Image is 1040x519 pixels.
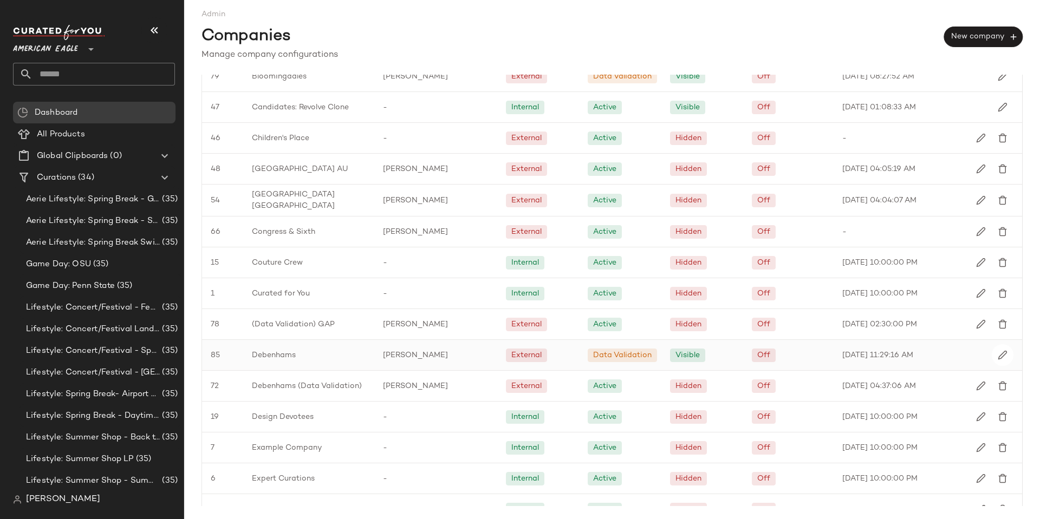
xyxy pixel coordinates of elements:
[675,226,701,238] div: Hidden
[842,380,916,392] span: [DATE] 04:37:06 AM
[383,288,387,299] span: -
[976,474,986,483] img: svg%3e
[211,226,220,238] span: 66
[976,319,986,329] img: svg%3e
[998,258,1007,267] img: svg%3e
[998,350,1007,360] img: svg%3e
[976,164,986,174] img: svg%3e
[842,319,917,330] span: [DATE] 02:30:00 PM
[252,504,334,515] span: Fashion Forward Force
[842,71,914,82] span: [DATE] 08:27:52 AM
[383,473,387,484] span: -
[383,442,387,454] span: -
[998,71,1007,81] img: svg%3e
[17,107,28,118] img: svg%3e
[976,258,986,267] img: svg%3e
[252,473,315,484] span: Expert Curations
[675,257,701,268] div: Hidden
[998,288,1007,298] img: svg%3e
[757,504,770,515] div: Off
[160,388,178,400] span: (35)
[201,49,1023,62] div: Manage company configurations
[976,227,986,236] img: svg%3e
[252,319,335,330] span: (Data Validation) GAP
[675,442,701,454] div: Hidden
[842,257,918,268] span: [DATE] 10:00:00 PM
[26,475,160,487] span: Lifestyle: Summer Shop - Summer Abroad
[26,366,160,379] span: Lifestyle: Concert/Festival - [GEOGRAPHIC_DATA]
[998,227,1007,236] img: svg%3e
[26,280,115,292] span: Game Day: Penn State
[842,163,915,175] span: [DATE] 04:05:19 AM
[593,226,616,238] div: Active
[252,257,303,268] span: Couture Crew
[26,388,160,400] span: Lifestyle: Spring Break- Airport Style
[998,164,1007,174] img: svg%3e
[26,410,160,422] span: Lifestyle: Spring Break - Daytime Casual
[675,195,701,206] div: Hidden
[998,319,1007,329] img: svg%3e
[160,475,178,487] span: (35)
[383,350,448,361] span: [PERSON_NAME]
[593,71,652,82] div: Data Validation
[593,102,616,113] div: Active
[976,504,986,514] img: svg%3e
[842,473,918,484] span: [DATE] 10:00:00 PM
[511,133,542,144] div: External
[211,504,219,515] span: 22
[593,257,616,268] div: Active
[675,380,701,392] div: Hidden
[976,133,986,143] img: svg%3e
[252,133,309,144] span: Children's Place
[998,102,1007,112] img: svg%3e
[26,301,160,314] span: Lifestyle: Concert/Festival - Femme
[675,504,701,515] div: Hidden
[976,412,986,422] img: svg%3e
[76,172,94,184] span: (34)
[37,128,85,141] span: All Products
[383,71,448,82] span: [PERSON_NAME]
[26,215,160,227] span: Aerie Lifestyle: Spring Break - Sporty
[757,411,770,423] div: Off
[252,380,362,392] span: Debenhams (Data Validation)
[26,236,160,249] span: Aerie Lifestyle: Spring Break Swimsuits Landing Page
[252,102,349,113] span: Candidates: Revolve Clone
[160,236,178,249] span: (35)
[134,453,152,465] span: (35)
[757,473,770,484] div: Off
[675,163,701,175] div: Hidden
[383,257,387,268] span: -
[998,195,1007,205] img: svg%3e
[160,301,178,314] span: (35)
[201,24,291,49] span: Companies
[383,226,448,238] span: [PERSON_NAME]
[842,102,916,113] span: [DATE] 01:08:33 AM
[511,350,542,361] div: External
[160,323,178,336] span: (35)
[211,442,214,454] span: 7
[383,411,387,423] span: -
[998,412,1007,422] img: svg%3e
[675,102,700,113] div: Visible
[37,172,76,184] span: Curations
[842,442,918,454] span: [DATE] 10:00:00 PM
[252,189,366,212] span: [GEOGRAPHIC_DATA] [GEOGRAPHIC_DATA]
[35,107,77,119] span: Dashboard
[26,345,160,357] span: Lifestyle: Concert/Festival - Sporty
[757,163,770,175] div: Off
[252,163,348,175] span: [GEOGRAPHIC_DATA] AU
[160,193,178,206] span: (35)
[211,319,219,330] span: 78
[26,453,134,465] span: Lifestyle: Summer Shop LP
[13,495,22,504] img: svg%3e
[383,195,448,206] span: [PERSON_NAME]
[842,411,918,423] span: [DATE] 10:00:00 PM
[211,411,219,423] span: 19
[511,442,539,454] div: Internal
[511,257,539,268] div: Internal
[593,163,616,175] div: Active
[842,226,847,238] span: -
[13,25,105,40] img: cfy_white_logo.C9jOOHJF.svg
[108,150,121,162] span: (0)
[211,473,216,484] span: 6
